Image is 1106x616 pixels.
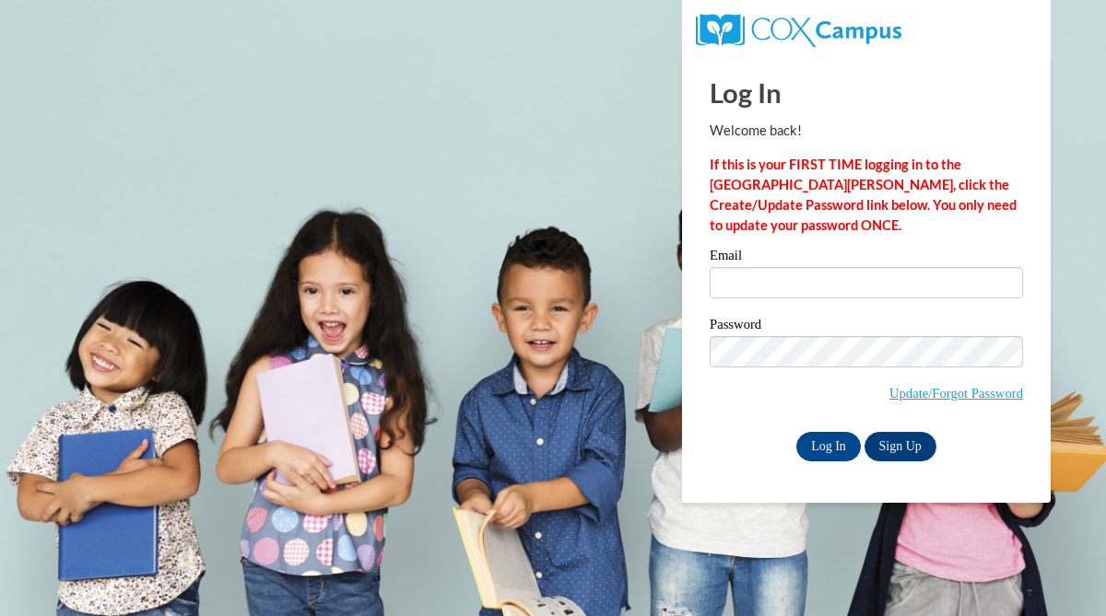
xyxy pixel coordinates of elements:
[696,14,901,47] img: COX Campus
[865,432,936,461] a: Sign Up
[710,249,1023,267] label: Email
[710,318,1023,336] label: Password
[796,432,861,461] input: Log In
[696,21,901,37] a: COX Campus
[710,74,1023,111] h1: Log In
[710,157,1017,233] strong: If this is your FIRST TIME logging in to the [GEOGRAPHIC_DATA][PERSON_NAME], click the Create/Upd...
[889,386,1023,401] a: Update/Forgot Password
[710,121,1023,141] p: Welcome back!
